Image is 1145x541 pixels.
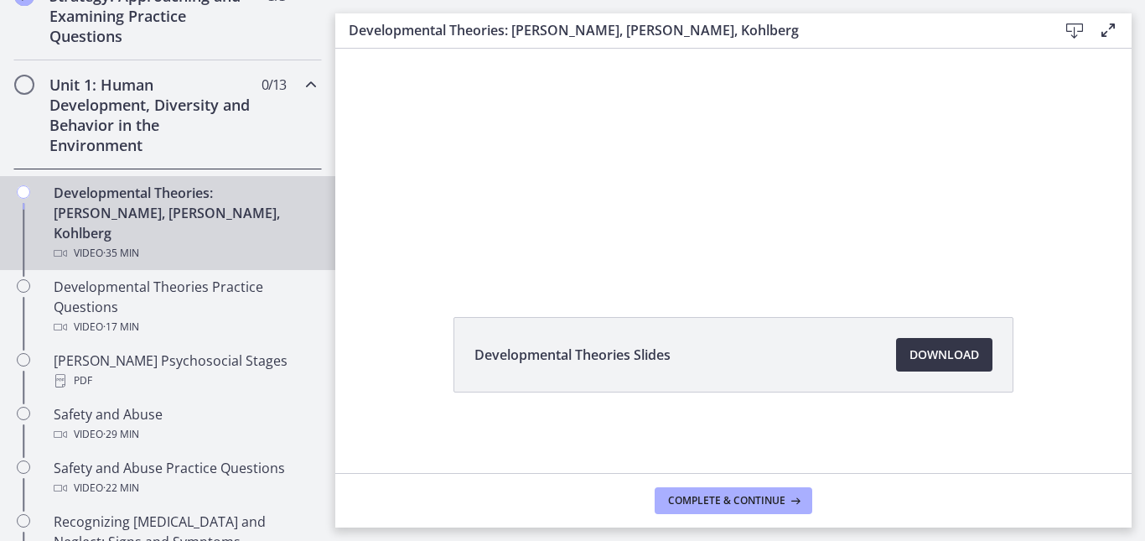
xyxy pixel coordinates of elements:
[103,424,139,445] span: · 29 min
[349,20,1031,40] h3: Developmental Theories: [PERSON_NAME], [PERSON_NAME], Kohlberg
[54,277,315,337] div: Developmental Theories Practice Questions
[54,317,315,337] div: Video
[474,345,671,365] span: Developmental Theories Slides
[54,458,315,498] div: Safety and Abuse Practice Questions
[54,351,315,391] div: [PERSON_NAME] Psychosocial Stages
[54,183,315,263] div: Developmental Theories: [PERSON_NAME], [PERSON_NAME], Kohlberg
[896,338,992,372] a: Download
[909,345,979,365] span: Download
[54,478,315,498] div: Video
[655,487,812,514] button: Complete & continue
[54,243,315,263] div: Video
[103,243,139,263] span: · 35 min
[54,404,315,445] div: Safety and Abuse
[103,317,139,337] span: · 17 min
[49,75,254,155] h2: Unit 1: Human Development, Diversity and Behavior in the Environment
[262,75,286,95] span: 0 / 13
[103,478,139,498] span: · 22 min
[54,371,315,391] div: PDF
[54,424,315,445] div: Video
[668,494,785,507] span: Complete & continue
